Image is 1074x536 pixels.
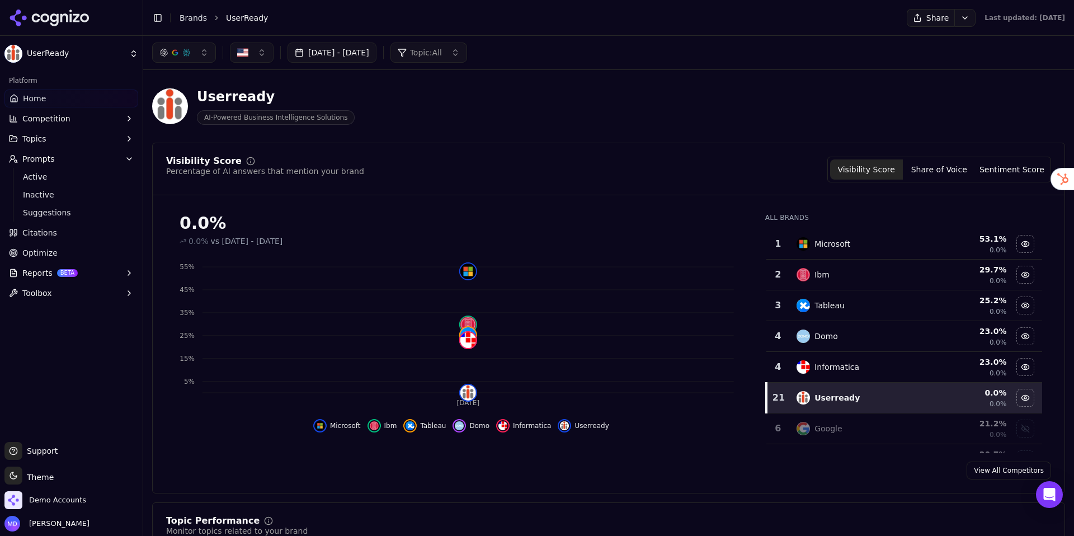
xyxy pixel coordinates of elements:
span: Demo Accounts [29,495,86,505]
span: Domo [469,421,489,430]
img: United States [237,47,248,58]
span: Competition [22,113,70,124]
span: 0.0% [990,307,1007,316]
img: UserReady [152,88,188,124]
img: ibm [370,421,379,430]
button: Hide informatica data [1016,358,1034,376]
button: Hide userready data [1016,389,1034,407]
button: Open organization switcher [4,491,86,509]
div: 20.7 % [935,449,1006,460]
button: Show google data [1016,420,1034,438]
img: informatica [498,421,507,430]
div: Microsoft [814,238,850,250]
tr: 6googleGoogle21.2%0.0%Show google data [766,413,1042,444]
span: UserReady [27,49,125,59]
img: informatica [797,360,810,374]
tspan: 55% [180,263,195,271]
tr: 21userreadyUserready0.0%0.0%Hide userready data [766,383,1042,413]
img: UserReady [4,45,22,63]
span: Home [23,93,46,104]
img: tableau [460,327,476,343]
button: Prompts [4,150,138,168]
button: Sentiment Score [976,159,1048,180]
img: microsoft [460,264,476,279]
span: Ibm [384,421,397,430]
div: Topic Performance [166,516,260,525]
span: 0.0% [189,236,209,247]
tr: 20.7%Show talend data [766,444,1042,475]
span: Prompts [22,153,55,164]
span: Informatica [513,421,551,430]
span: Theme [22,473,54,482]
a: Suggestions [18,205,125,220]
button: Hide ibm data [368,419,397,432]
button: Hide microsoft data [1016,235,1034,253]
span: 0.0% [990,430,1007,439]
button: Hide userready data [558,419,609,432]
div: Ibm [814,269,830,280]
div: All Brands [765,213,1042,222]
img: google [797,422,810,435]
span: Topics [22,133,46,144]
div: 21 [772,391,786,405]
button: Hide domo data [453,419,489,432]
button: Hide ibm data [1016,266,1034,284]
span: Tableau [420,421,446,430]
img: domo [455,421,464,430]
span: Microsoft [330,421,361,430]
div: Visibility Score [166,157,242,166]
div: Userready [814,392,860,403]
tspan: 25% [180,332,195,340]
div: 4 [771,330,786,343]
a: View All Competitors [967,462,1051,479]
span: BETA [57,269,78,277]
span: 0.0% [990,369,1007,378]
div: 53.1 % [935,233,1006,245]
span: Support [22,445,58,457]
button: [DATE] - [DATE] [288,43,376,63]
img: ibm [460,317,476,332]
a: Citations [4,224,138,242]
img: userready [460,385,476,401]
div: 23.0 % [935,356,1006,368]
div: 1 [771,237,786,251]
div: Domo [814,331,838,342]
img: ibm [797,268,810,281]
button: ReportsBETA [4,264,138,282]
span: 0.0% [990,399,1007,408]
span: vs [DATE] - [DATE] [211,236,283,247]
div: 0.0% [180,213,743,233]
span: Userready [574,421,609,430]
div: 6 [771,422,786,435]
div: Userready [197,88,355,106]
button: Show talend data [1016,450,1034,468]
button: Visibility Score [830,159,903,180]
span: UserReady [226,12,268,23]
span: 0.0% [990,338,1007,347]
img: Melissa Dowd [4,516,20,532]
div: Tableau [814,300,845,311]
button: Hide domo data [1016,327,1034,345]
tr: 3tableauTableau25.2%0.0%Hide tableau data [766,290,1042,321]
div: 25.2 % [935,295,1006,306]
a: Active [18,169,125,185]
div: 23.0 % [935,326,1006,337]
div: Platform [4,72,138,90]
div: Last updated: [DATE] [984,13,1065,22]
img: informatica [460,332,476,348]
img: userready [560,421,569,430]
button: Open user button [4,516,89,532]
a: Brands [180,13,207,22]
img: tableau [406,421,414,430]
span: 0.0% [990,246,1007,255]
img: userready [797,391,810,405]
div: 4 [771,360,786,374]
div: 2 [771,268,786,281]
img: Demo Accounts [4,491,22,509]
span: Inactive [23,189,120,200]
button: Hide tableau data [403,419,446,432]
tr: 4domoDomo23.0%0.0%Hide domo data [766,321,1042,352]
tr: 1microsoftMicrosoft53.1%0.0%Hide microsoft data [766,229,1042,260]
tspan: [DATE] [457,399,480,407]
div: Open Intercom Messenger [1036,481,1063,508]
